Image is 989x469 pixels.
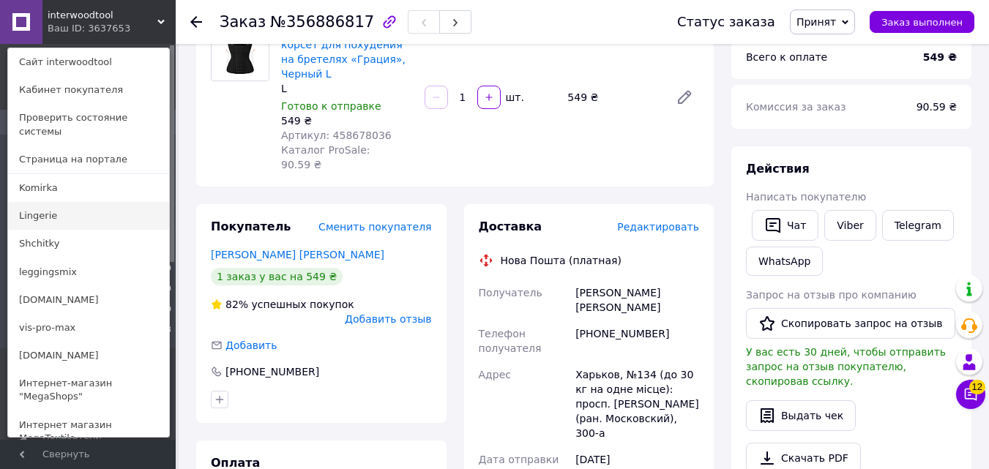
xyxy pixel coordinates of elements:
[670,83,699,112] a: Редактировать
[8,314,169,342] a: vis-pro-max
[8,146,169,173] a: Страница на портале
[752,210,818,241] button: Чат
[8,411,169,452] a: Интернет магазин MegaTextile
[281,81,413,96] div: L
[796,16,836,28] span: Принят
[212,25,269,79] img: Женский утягивающий корсет для похудения на бретелях «Грация», Черный L
[572,320,702,361] div: [PHONE_NUMBER]
[824,210,876,241] a: Viber
[746,400,856,431] button: Выдать чек
[969,380,985,394] span: 12
[502,90,526,105] div: шт.
[617,221,699,233] span: Редактировать
[8,258,169,286] a: leggingsmix
[923,51,957,63] b: 549 ₴
[281,100,381,112] span: Готово к отправке
[881,17,963,28] span: Заказ выполнен
[281,113,413,128] div: 549 ₴
[572,279,702,320] div: [PERSON_NAME] [PERSON_NAME]
[225,299,248,310] span: 82%
[746,308,955,339] button: Скопировать запрос на отзыв
[211,220,291,233] span: Покупатель
[8,286,169,314] a: [DOMAIN_NAME]
[318,221,431,233] span: Сменить покупателя
[882,210,954,241] a: Telegram
[956,380,985,409] button: Чат с покупателем12
[479,328,542,354] span: Телефон получателя
[8,369,169,410] a: Интернет-магазин "MegaShops"
[220,13,266,31] span: Заказ
[8,76,169,104] a: Кабинет покупателя
[211,268,343,285] div: 1 заказ у вас на 549 ₴
[746,346,946,387] span: У вас есть 30 дней, чтобы отправить запрос на отзыв покупателю, скопировав ссылку.
[211,249,384,260] a: [PERSON_NAME] [PERSON_NAME]
[281,24,408,80] a: Женский утягивающий корсет для похудения на бретелях «Грация», Черный L
[479,369,511,380] span: Адрес
[48,22,109,35] div: Ваш ID: 3637653
[561,87,664,108] div: 549 ₴
[497,253,625,268] div: Нова Пошта (платная)
[8,174,169,202] a: Komirka
[8,48,169,76] a: Сайт interwoodtool
[572,361,702,446] div: Харьков, №134 (до 30 кг на одне місце): просп. [PERSON_NAME] (ран. Московский), 300-а
[677,15,775,29] div: Статус заказа
[345,313,431,325] span: Добавить отзыв
[281,130,392,141] span: Артикул: 458678036
[8,202,169,230] a: Lingerie
[746,247,823,276] a: WhatsApp
[225,339,277,351] span: Добавить
[479,454,559,465] span: Дата отправки
[746,162,810,176] span: Действия
[190,15,202,29] div: Вернуться назад
[917,101,957,113] span: 90.59 ₴
[870,11,974,33] button: Заказ выполнен
[746,289,917,301] span: Запрос на отзыв про компанию
[479,287,542,299] span: Получатель
[270,13,374,31] span: №356886817
[48,9,157,22] span: interwoodtool
[224,364,321,379] div: [PHONE_NUMBER]
[8,230,169,258] a: Shchitky
[211,297,354,312] div: успешных покупок
[746,101,846,113] span: Комиссия за заказ
[746,51,827,63] span: Всего к оплате
[281,144,370,170] span: Каталог ProSale: 90.59 ₴
[8,342,169,369] a: [DOMAIN_NAME]
[746,191,866,203] span: Написать покупателю
[8,104,169,145] a: Проверить состояние системы
[479,220,542,233] span: Доставка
